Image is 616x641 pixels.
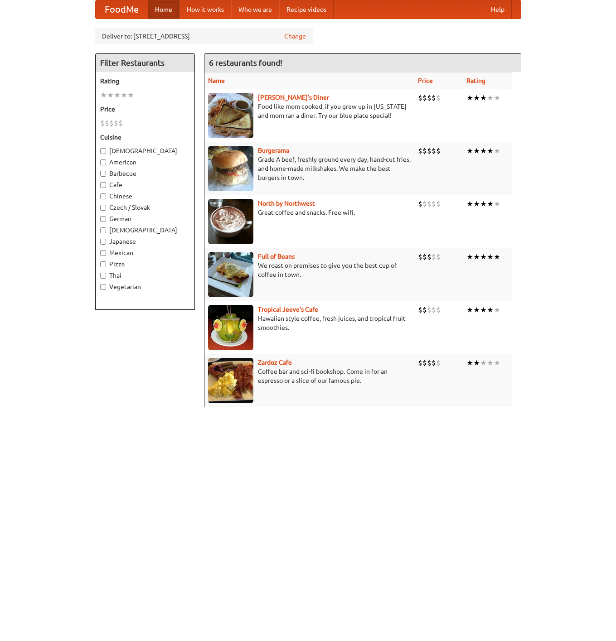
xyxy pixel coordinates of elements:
[208,199,253,244] img: north.jpg
[258,94,329,101] a: [PERSON_NAME]'s Diner
[473,199,480,209] li: ★
[100,146,190,155] label: [DEMOGRAPHIC_DATA]
[432,305,436,315] li: $
[418,93,422,103] li: $
[100,248,190,257] label: Mexican
[487,93,494,103] li: ★
[418,305,422,315] li: $
[208,305,253,350] img: jeeves.jpg
[100,205,106,211] input: Czech / Slovak
[105,118,109,128] li: $
[100,118,105,128] li: $
[432,146,436,156] li: $
[107,90,114,100] li: ★
[284,32,306,41] a: Change
[100,171,106,177] input: Barbecue
[480,93,487,103] li: ★
[127,90,134,100] li: ★
[100,284,106,290] input: Vegetarian
[258,306,318,313] a: Tropical Jeeve's Cafe
[114,90,121,100] li: ★
[208,208,411,217] p: Great coffee and snacks. Free wifi.
[100,105,190,114] h5: Price
[422,199,427,209] li: $
[208,93,253,138] img: sallys.jpg
[96,54,194,72] h4: Filter Restaurants
[208,261,411,279] p: We roast on premises to give you the best cup of coffee in town.
[473,146,480,156] li: ★
[118,118,123,128] li: $
[480,305,487,315] li: ★
[487,199,494,209] li: ★
[100,148,106,154] input: [DEMOGRAPHIC_DATA]
[422,93,427,103] li: $
[258,147,289,154] a: Burgerama
[208,358,253,403] img: zardoz.jpg
[114,118,118,128] li: $
[466,146,473,156] li: ★
[494,252,500,262] li: ★
[100,239,106,245] input: Japanese
[432,252,436,262] li: $
[466,358,473,368] li: ★
[487,146,494,156] li: ★
[109,118,114,128] li: $
[208,102,411,120] p: Food like mom cooked, if you grew up in [US_STATE] and mom ran a diner. Try our blue plate special!
[100,214,190,223] label: German
[179,0,231,19] a: How it works
[231,0,279,19] a: Who we are
[148,0,179,19] a: Home
[480,252,487,262] li: ★
[418,77,433,84] a: Price
[484,0,512,19] a: Help
[208,146,253,191] img: burgerama.jpg
[100,180,190,189] label: Cafe
[100,261,106,267] input: Pizza
[100,90,107,100] li: ★
[427,305,432,315] li: $
[466,93,473,103] li: ★
[422,305,427,315] li: $
[100,77,190,86] h5: Rating
[473,252,480,262] li: ★
[418,146,422,156] li: $
[480,146,487,156] li: ★
[96,0,148,19] a: FoodMe
[258,253,295,260] a: Full of Beans
[422,146,427,156] li: $
[494,93,500,103] li: ★
[436,252,441,262] li: $
[473,93,480,103] li: ★
[100,182,106,188] input: Cafe
[208,155,411,182] p: Grade A beef, freshly ground every day, hand-cut fries, and home-made milkshakes. We make the bes...
[432,199,436,209] li: $
[466,199,473,209] li: ★
[466,305,473,315] li: ★
[418,358,422,368] li: $
[258,200,315,207] a: North by Northwest
[100,273,106,279] input: Thai
[480,199,487,209] li: ★
[121,90,127,100] li: ★
[100,227,106,233] input: [DEMOGRAPHIC_DATA]
[208,252,253,297] img: beans.jpg
[494,146,500,156] li: ★
[473,358,480,368] li: ★
[427,146,432,156] li: $
[100,158,190,167] label: American
[100,193,106,199] input: Chinese
[100,169,190,178] label: Barbecue
[100,271,190,280] label: Thai
[427,252,432,262] li: $
[487,305,494,315] li: ★
[100,282,190,291] label: Vegetarian
[258,359,292,366] a: Zardoz Cafe
[427,93,432,103] li: $
[100,133,190,142] h5: Cuisine
[422,252,427,262] li: $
